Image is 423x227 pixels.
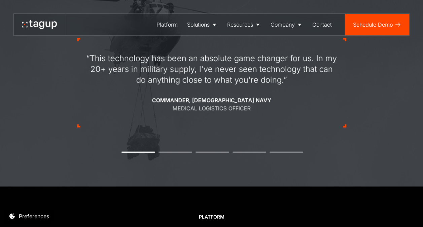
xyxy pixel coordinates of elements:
[199,214,224,220] div: Platform
[222,14,266,35] a: Resources
[19,212,49,220] div: Preferences
[152,96,271,104] div: Commander, [DEMOGRAPHIC_DATA] Navy
[312,21,332,29] div: Contact
[271,21,295,29] div: Company
[156,21,178,29] div: Platform
[266,14,308,35] a: Company
[227,21,253,29] div: Resources
[353,21,393,29] div: Schedule Demo
[152,14,182,35] a: Platform
[187,21,210,29] div: Solutions
[121,152,155,153] button: 1 of 5
[85,53,338,86] div: “This technology has been an absolute game changer for us. In my 20+ years in military supply, I'...
[308,14,337,35] a: Contact
[182,14,222,35] a: Solutions
[173,104,250,112] div: Medical Logistics Officer
[345,14,409,35] a: Schedule Demo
